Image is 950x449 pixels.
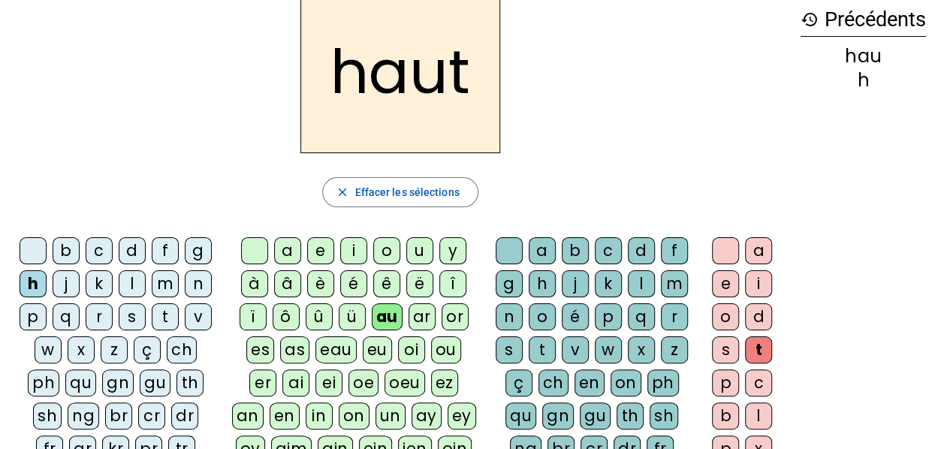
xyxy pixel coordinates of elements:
[431,369,458,396] div: ez
[505,369,532,396] div: ç
[412,402,442,429] div: ay
[101,336,128,363] div: z
[611,369,641,396] div: on
[152,237,179,264] div: f
[315,336,357,363] div: eau
[529,303,556,330] div: o
[406,270,433,297] div: ë
[340,237,367,264] div: i
[86,303,113,330] div: r
[119,237,146,264] div: d
[562,336,589,363] div: v
[617,402,644,429] div: th
[232,402,264,429] div: an
[712,369,739,396] div: p
[712,336,739,363] div: s
[152,270,179,297] div: m
[529,336,556,363] div: t
[496,336,523,363] div: s
[140,369,170,396] div: gu
[176,369,204,396] div: th
[53,237,80,264] div: b
[185,303,212,330] div: v
[315,369,342,396] div: ei
[406,237,433,264] div: u
[745,402,772,429] div: l
[354,183,459,201] span: Effacer les sélections
[270,402,300,429] div: en
[53,303,80,330] div: q
[801,47,926,65] div: hau
[385,369,425,396] div: oeu
[306,402,333,429] div: in
[86,270,113,297] div: k
[595,270,622,297] div: k
[138,402,165,429] div: cr
[348,369,378,396] div: oe
[496,303,523,330] div: n
[306,303,333,330] div: û
[375,402,406,429] div: un
[628,237,655,264] div: d
[575,369,605,396] div: en
[322,177,478,207] button: Effacer les sélections
[372,303,403,330] div: au
[628,336,655,363] div: x
[562,270,589,297] div: j
[505,402,536,429] div: qu
[280,336,309,363] div: as
[185,270,212,297] div: n
[35,336,62,363] div: w
[439,237,466,264] div: y
[339,402,369,429] div: on
[529,237,556,264] div: a
[595,237,622,264] div: c
[801,11,819,29] mat-icon: history
[529,270,556,297] div: h
[274,237,301,264] div: a
[171,402,198,429] div: dr
[373,270,400,297] div: ê
[65,369,96,396] div: qu
[442,303,469,330] div: or
[745,237,772,264] div: a
[20,270,47,297] div: h
[339,303,366,330] div: ü
[134,336,161,363] div: ç
[595,336,622,363] div: w
[240,303,267,330] div: ï
[86,237,113,264] div: c
[439,270,466,297] div: î
[496,270,523,297] div: g
[273,303,300,330] div: ô
[712,303,739,330] div: o
[373,237,400,264] div: o
[28,369,59,396] div: ph
[712,270,739,297] div: e
[745,369,772,396] div: c
[661,237,688,264] div: f
[53,270,80,297] div: j
[661,336,688,363] div: z
[538,369,568,396] div: ch
[595,303,622,330] div: p
[68,402,99,429] div: ng
[282,369,309,396] div: ai
[167,336,197,363] div: ch
[307,237,334,264] div: e
[185,237,212,264] div: g
[33,402,62,429] div: sh
[246,336,274,363] div: es
[307,270,334,297] div: è
[712,402,739,429] div: b
[274,270,301,297] div: â
[431,336,461,363] div: ou
[335,185,348,199] mat-icon: close
[105,402,132,429] div: br
[152,303,179,330] div: t
[68,336,95,363] div: x
[562,303,589,330] div: é
[661,303,688,330] div: r
[340,270,367,297] div: é
[562,237,589,264] div: b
